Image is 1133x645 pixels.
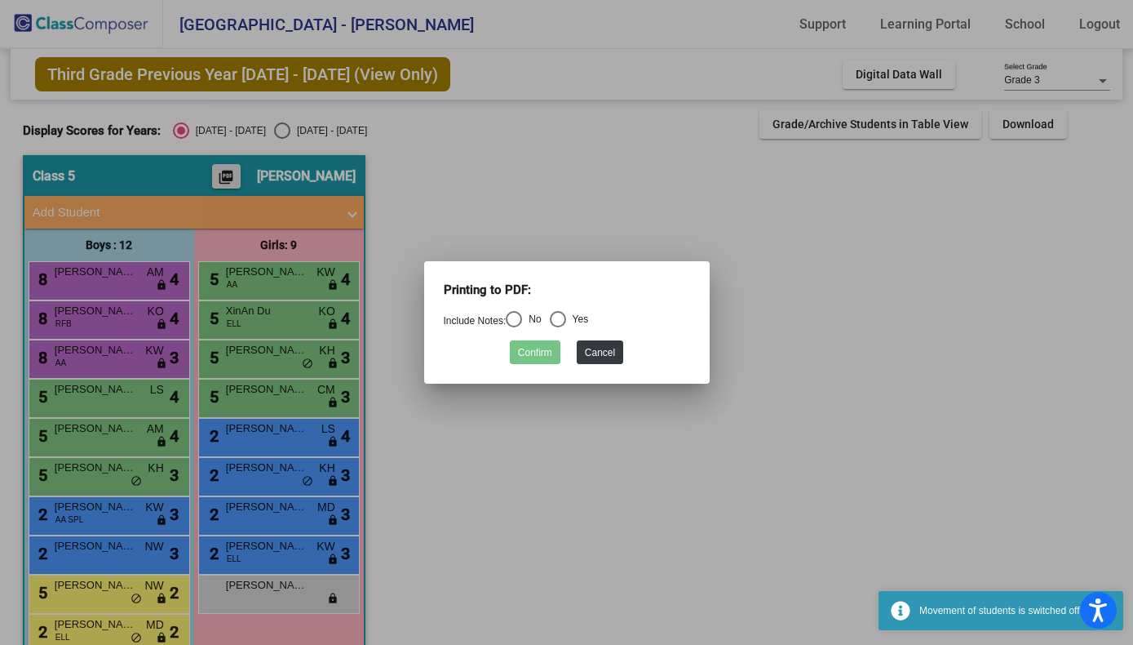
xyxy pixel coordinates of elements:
mat-radio-group: Select an option [444,315,589,327]
a: Include Notes: [444,315,507,327]
div: No [522,312,541,327]
button: Confirm [510,340,560,364]
button: Cancel [577,340,623,364]
label: Printing to PDF: [444,281,531,300]
div: Movement of students is switched off [919,603,1111,618]
div: Yes [566,312,589,327]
